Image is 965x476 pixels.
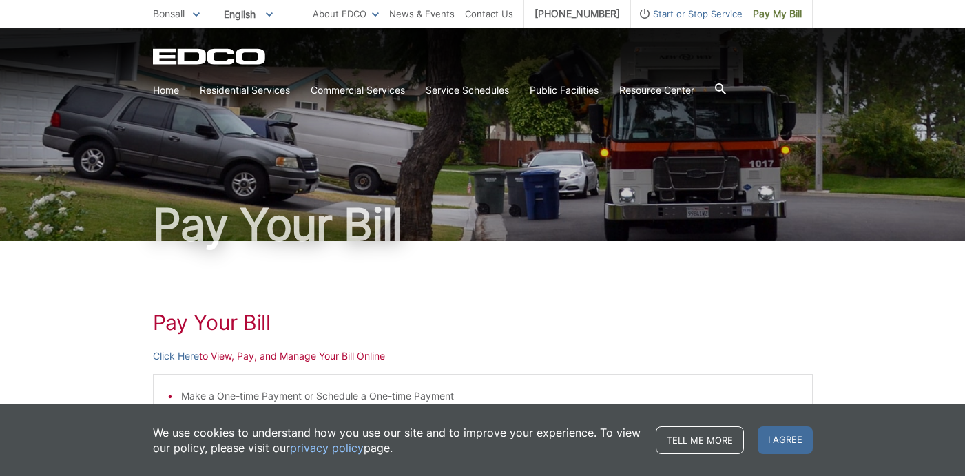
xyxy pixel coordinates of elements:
a: EDCD logo. Return to the homepage. [153,48,267,65]
span: Pay My Bill [753,6,802,21]
h1: Pay Your Bill [153,310,813,335]
h1: Pay Your Bill [153,203,813,247]
p: to View, Pay, and Manage Your Bill Online [153,349,813,364]
p: We use cookies to understand how you use our site and to improve your experience. To view our pol... [153,425,642,455]
a: News & Events [389,6,455,21]
a: Residential Services [200,83,290,98]
span: Bonsall [153,8,185,19]
a: privacy policy [290,440,364,455]
a: Contact Us [465,6,513,21]
a: Resource Center [619,83,694,98]
li: Make a One-time Payment or Schedule a One-time Payment [181,389,798,404]
a: Public Facilities [530,83,599,98]
a: Tell me more [656,426,744,454]
span: English [214,3,283,25]
span: I agree [758,426,813,454]
a: Service Schedules [426,83,509,98]
a: Commercial Services [311,83,405,98]
a: Click Here [153,349,199,364]
a: About EDCO [313,6,379,21]
a: Home [153,83,179,98]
